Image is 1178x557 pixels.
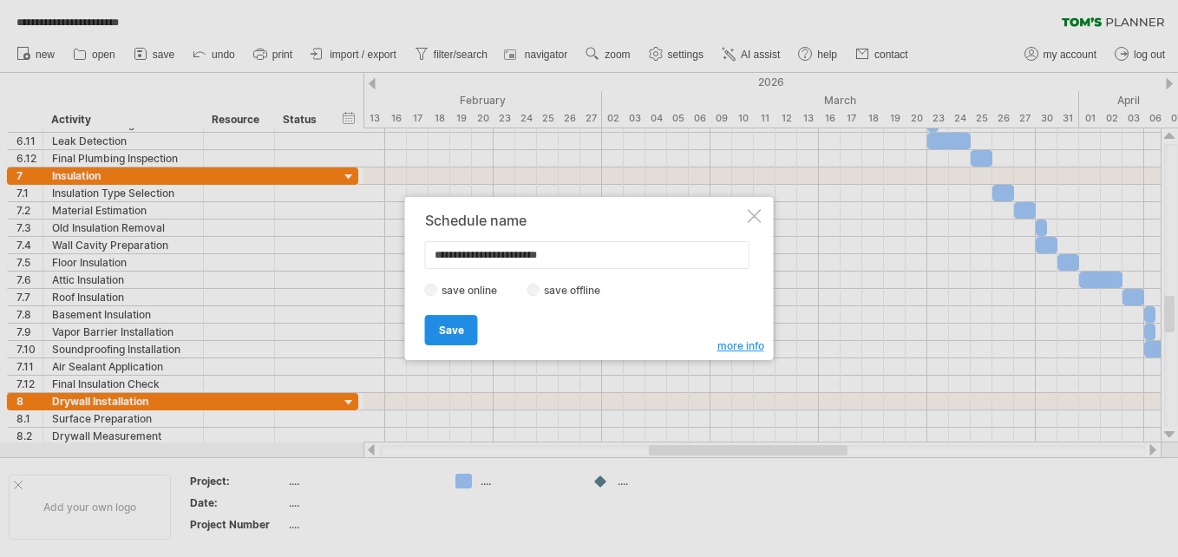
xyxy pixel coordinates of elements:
[717,339,764,352] span: more info
[439,324,464,337] span: Save
[437,284,512,297] label: save online
[425,315,478,345] a: Save
[425,213,744,228] div: Schedule name
[540,284,615,297] label: save offline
